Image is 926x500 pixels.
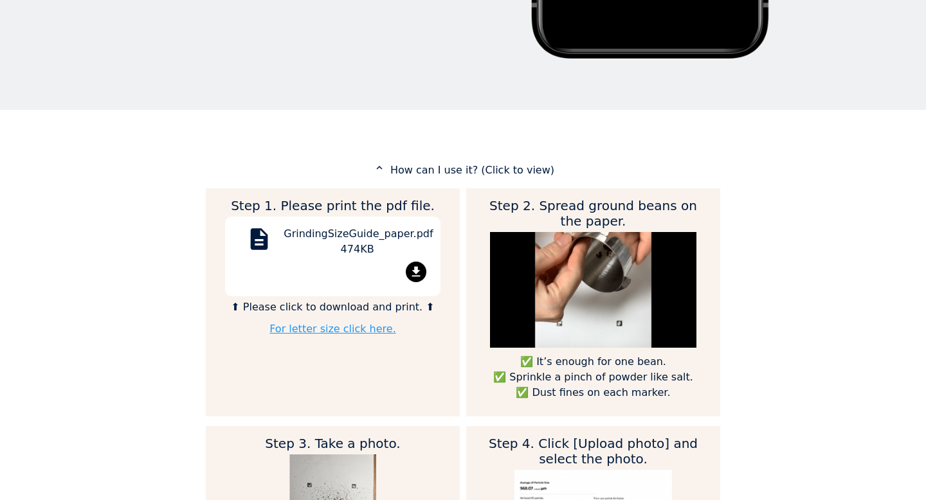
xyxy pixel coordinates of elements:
[372,162,387,174] mat-icon: expand_less
[486,436,701,467] h2: Step 4. Click [Upload photo] and select the photo.
[206,162,720,178] p: How can I use it? (Click to view)
[284,226,431,262] div: GrindingSizeGuide_paper.pdf 474KB
[225,299,440,315] p: ⬆ Please click to download and print. ⬆
[486,198,701,229] h2: Step 2. Spread ground beans on the paper.
[490,232,696,348] img: guide
[244,226,275,257] mat-icon: description
[486,354,701,400] p: ✅ It’s enough for one bean. ✅ Sprinkle a pinch of powder like salt. ✅ Dust fines on each marker.
[406,262,426,282] mat-icon: file_download
[225,198,440,213] h2: Step 1. Please print the pdf file.
[269,323,396,335] a: For letter size click here.
[225,436,440,451] h2: Step 3. Take a photo.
